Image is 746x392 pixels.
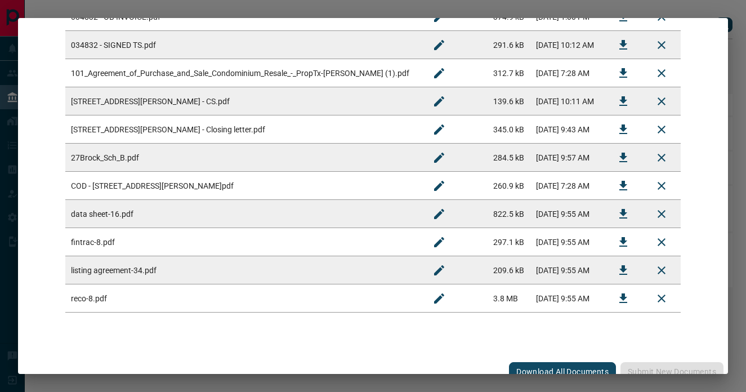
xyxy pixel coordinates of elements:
td: 297.1 kB [488,228,530,256]
td: COD - [STREET_ADDRESS][PERSON_NAME]pdf [65,172,420,200]
td: 139.6 kB [488,87,530,115]
td: 284.5 kB [488,144,530,172]
button: Rename [426,172,453,199]
button: Rename [426,88,453,115]
td: listing agreement-34.pdf [65,256,420,284]
td: [STREET_ADDRESS][PERSON_NAME] - Closing letter.pdf [65,115,420,144]
td: [DATE] 9:57 AM [530,144,604,172]
button: Remove File [648,32,675,59]
button: Rename [426,229,453,256]
button: Download [610,229,637,256]
button: Download [610,116,637,143]
td: 260.9 kB [488,172,530,200]
button: Rename [426,116,453,143]
td: 101_Agreement_of_Purchase_and_Sale_Condominium_Resale_-_PropTx-[PERSON_NAME] (1).pdf [65,59,420,87]
td: 291.6 kB [488,31,530,59]
td: [DATE] 9:55 AM [530,228,604,256]
button: Remove File [648,229,675,256]
button: Remove File [648,172,675,199]
button: Remove File [648,60,675,87]
button: Rename [426,257,453,284]
button: Rename [426,60,453,87]
button: Remove File [648,116,675,143]
td: 3.8 MB [488,284,530,313]
td: [STREET_ADDRESS][PERSON_NAME] - CS.pdf [65,87,420,115]
td: 345.0 kB [488,115,530,144]
button: Remove File [648,144,675,171]
td: [DATE] 7:28 AM [530,172,604,200]
td: 209.6 kB [488,256,530,284]
button: Rename [426,144,453,171]
button: Download [610,257,637,284]
button: Rename [426,285,453,312]
td: 822.5 kB [488,200,530,228]
button: Download [610,172,637,199]
td: 034832 - SIGNED TS.pdf [65,31,420,59]
td: [DATE] 9:55 AM [530,284,604,313]
td: [DATE] 10:11 AM [530,87,604,115]
td: 27Brock_Sch_B.pdf [65,144,420,172]
button: Remove File [648,257,675,284]
button: Download [610,60,637,87]
td: [DATE] 9:55 AM [530,256,604,284]
td: fintrac-8.pdf [65,228,420,256]
button: Download [610,144,637,171]
td: [DATE] 10:12 AM [530,31,604,59]
button: Rename [426,201,453,228]
button: Rename [426,32,453,59]
td: [DATE] 9:55 AM [530,200,604,228]
td: [DATE] 9:43 AM [530,115,604,144]
button: Download [610,285,637,312]
td: data sheet-16.pdf [65,200,420,228]
button: Download [610,88,637,115]
td: [DATE] 7:28 AM [530,59,604,87]
button: Remove File [648,88,675,115]
button: Download All Documents [509,362,616,381]
button: Remove File [648,201,675,228]
button: Remove File [648,285,675,312]
td: reco-8.pdf [65,284,420,313]
td: 312.7 kB [488,59,530,87]
button: Download [610,32,637,59]
button: Download [610,201,637,228]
